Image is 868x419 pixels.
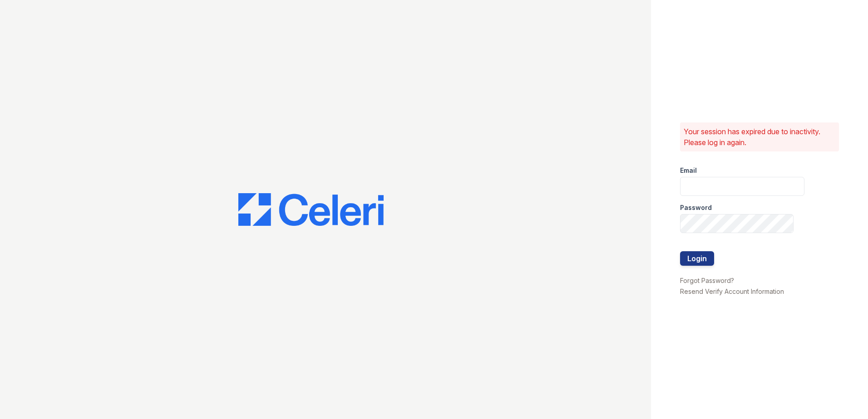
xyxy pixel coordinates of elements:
[680,277,734,284] a: Forgot Password?
[238,193,384,226] img: CE_Logo_Blue-a8612792a0a2168367f1c8372b55b34899dd931a85d93a1a3d3e32e68fde9ad4.png
[680,287,784,295] a: Resend Verify Account Information
[680,251,714,266] button: Login
[680,166,697,175] label: Email
[684,126,835,148] p: Your session has expired due to inactivity. Please log in again.
[680,203,712,212] label: Password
